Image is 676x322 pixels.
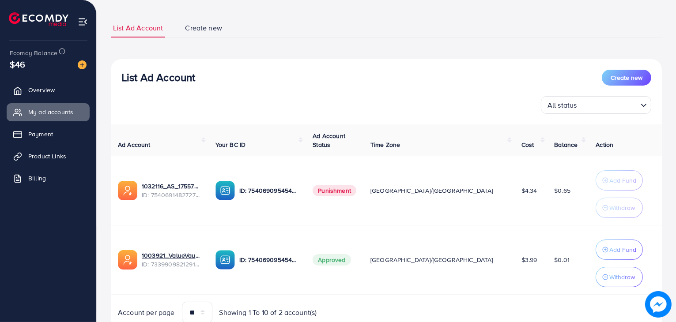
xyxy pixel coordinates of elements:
span: Create new [185,23,222,33]
span: Account per page [118,307,175,318]
span: $3.99 [521,255,537,264]
span: Ad Account [118,140,151,149]
a: Product Links [7,147,90,165]
span: My ad accounts [28,108,73,116]
span: Approved [313,254,351,266]
span: Punishment [313,185,356,196]
span: ID: 7540691482727464967 [142,191,201,199]
span: Balance [555,140,578,149]
a: Overview [7,81,90,99]
button: Create new [602,70,651,86]
span: $4.34 [521,186,537,195]
img: menu [78,17,88,27]
span: List Ad Account [113,23,163,33]
p: Add Fund [609,244,636,255]
span: Create new [611,73,642,82]
img: ic-ads-acc.e4c84228.svg [118,181,137,200]
span: Your BC ID [215,140,246,149]
span: $0.65 [555,186,571,195]
span: All status [546,99,579,112]
span: $46 [10,58,25,71]
a: Billing [7,169,90,187]
span: $0.01 [555,255,570,264]
button: Withdraw [596,267,643,287]
img: image [645,291,672,318]
span: ID: 7339909821291855874 [142,260,201,269]
a: Payment [7,125,90,143]
img: ic-ba-acc.ded83a64.svg [215,181,235,200]
span: Billing [28,174,46,183]
span: Ecomdy Balance [10,49,57,57]
img: logo [9,12,68,26]
h3: List Ad Account [121,71,195,84]
span: Action [596,140,613,149]
span: Overview [28,86,55,94]
img: image [78,60,87,69]
button: Add Fund [596,170,643,191]
div: <span class='underline'>1032116_AS_1755704222613</span></br>7540691482727464967 [142,182,201,200]
input: Search for option [580,97,637,112]
span: Cost [521,140,534,149]
span: Ad Account Status [313,131,345,149]
div: <span class='underline'>1003921_ValueVault_1708955941628</span></br>7339909821291855874 [142,251,201,269]
span: Time Zone [370,140,400,149]
span: [GEOGRAPHIC_DATA]/[GEOGRAPHIC_DATA] [370,255,493,264]
a: 1032116_AS_1755704222613 [142,182,201,191]
p: ID: 7540690954542530567 [239,255,299,265]
p: Withdraw [609,272,635,282]
p: ID: 7540690954542530567 [239,185,299,196]
button: Withdraw [596,198,643,218]
span: Product Links [28,152,66,161]
img: ic-ba-acc.ded83a64.svg [215,250,235,270]
span: [GEOGRAPHIC_DATA]/[GEOGRAPHIC_DATA] [370,186,493,195]
button: Add Fund [596,240,643,260]
a: 1003921_ValueVault_1708955941628 [142,251,201,260]
p: Add Fund [609,175,636,186]
img: ic-ads-acc.e4c84228.svg [118,250,137,270]
div: Search for option [541,96,651,114]
p: Withdraw [609,202,635,213]
span: Showing 1 To 10 of 2 account(s) [219,307,317,318]
span: Payment [28,130,53,139]
a: My ad accounts [7,103,90,121]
